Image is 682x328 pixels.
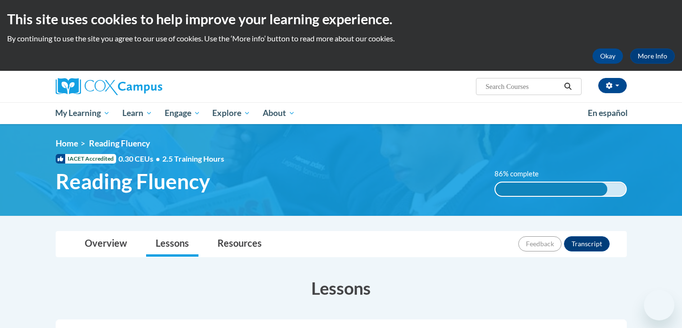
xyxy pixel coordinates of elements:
span: Reading Fluency [56,169,210,194]
button: Search [561,81,575,92]
span: Reading Fluency [89,138,150,148]
span: IACET Accredited [56,154,116,164]
button: Okay [593,48,623,64]
span: Explore [212,107,250,119]
span: Engage [165,107,200,119]
div: Main menu [41,102,641,124]
span: • [156,154,160,163]
a: More Info [630,48,675,64]
a: Resources [208,232,271,257]
img: Cox Campus [56,78,162,95]
a: Home [56,138,78,148]
a: My Learning [49,102,117,124]
a: Explore [206,102,257,124]
button: Account Settings [598,78,627,93]
span: 2.5 Training Hours [162,154,224,163]
input: Search Courses [484,81,561,92]
span: My Learning [55,107,110,119]
a: Lessons [146,232,198,257]
p: By continuing to use the site you agree to our use of cookies. Use the ‘More info’ button to read... [7,33,675,44]
div: 86% complete [495,183,607,196]
span: En español [588,108,628,118]
iframe: Button to launch messaging window [644,290,674,320]
span: Learn [122,107,152,119]
a: Cox Campus [56,78,237,95]
a: Learn [116,102,158,124]
h3: Lessons [56,276,627,300]
a: Engage [158,102,207,124]
span: 0.30 CEUs [119,154,162,164]
a: En español [582,103,634,123]
a: Overview [75,232,137,257]
a: About [257,102,301,124]
span: About [263,107,295,119]
button: Transcript [564,236,610,251]
button: Feedback [518,236,562,251]
label: 86% complete [494,169,549,179]
h2: This site uses cookies to help improve your learning experience. [7,10,675,29]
